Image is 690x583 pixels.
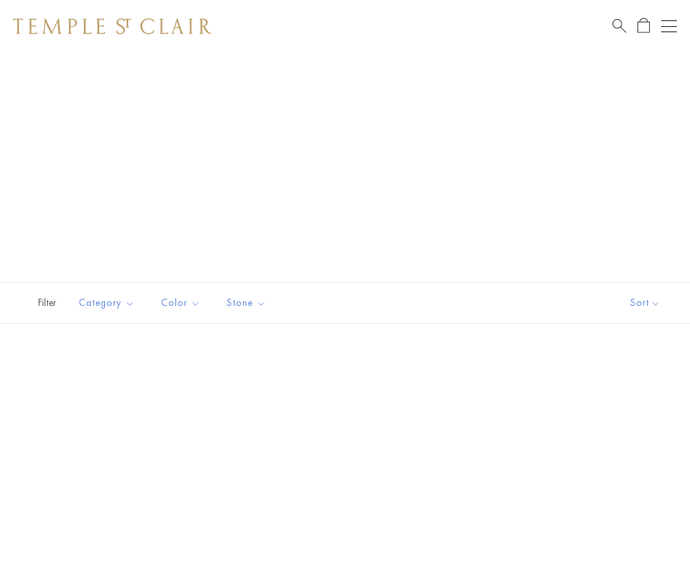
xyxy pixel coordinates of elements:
[612,18,626,34] a: Search
[637,18,650,34] a: Open Shopping Bag
[69,288,145,318] button: Category
[154,295,210,311] span: Color
[13,18,212,34] img: Temple St. Clair
[151,288,210,318] button: Color
[220,295,276,311] span: Stone
[661,18,677,34] button: Open navigation
[72,295,145,311] span: Category
[601,283,690,323] button: Show sort by
[217,288,276,318] button: Stone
